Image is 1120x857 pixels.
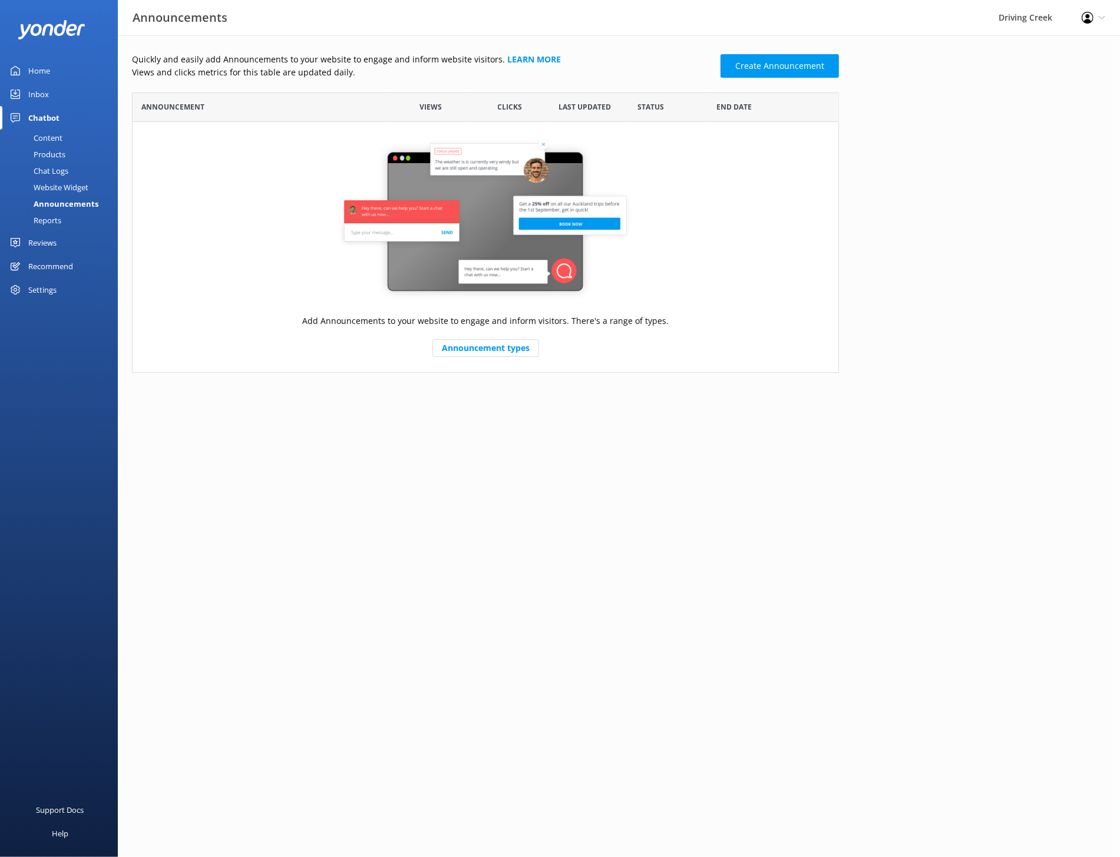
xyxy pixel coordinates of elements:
[37,798,84,822] div: Support Docs
[28,278,57,302] div: Settings
[7,130,118,146] a: Content
[7,146,118,163] a: Products
[7,163,118,179] a: Chat Logs
[132,122,839,372] div: grid
[132,53,713,66] p: Quickly and easily add Announcements to your website to engage and inform website visitors.
[7,179,118,196] a: Website Widget
[637,101,664,112] span: Status
[7,212,61,229] div: Reports
[7,146,65,163] div: Products
[7,130,62,146] div: Content
[432,339,539,357] a: Announcement types
[7,163,68,179] div: Chat Logs
[419,101,442,112] span: Views
[7,196,118,212] a: Announcements
[28,231,57,254] div: Reviews
[7,179,88,196] div: Website Widget
[28,59,50,82] div: Home
[338,137,633,302] img: announcement-message-default
[717,101,752,112] span: End Date
[28,82,49,106] div: Inbox
[28,106,60,130] div: Chatbot
[141,101,204,112] span: Announcement
[132,66,713,79] p: Views and clicks metrics for this table are updated daily.
[498,101,523,112] span: Clicks
[18,20,85,39] img: yonder-white-logo.png
[52,822,68,845] div: Help
[721,54,839,78] a: Create Announcement
[133,8,227,27] h3: Announcements
[7,212,118,229] a: Reports
[302,315,669,327] p: Add Announcements to your website to engage and inform visitors. There's a range of types.
[28,254,73,278] div: Recommend
[559,101,611,112] span: Last updated
[507,54,561,65] a: Learn more
[7,196,98,212] div: Announcements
